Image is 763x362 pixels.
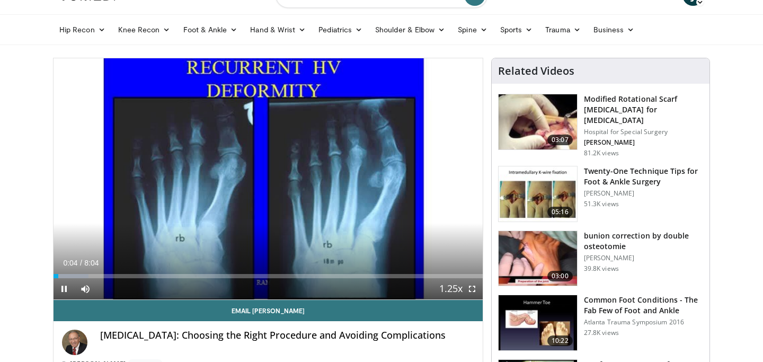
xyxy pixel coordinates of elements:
a: 03:00 bunion correction by double osteotomie [PERSON_NAME] 39.8K views [498,231,703,287]
img: 6702e58c-22b3-47ce-9497-b1c0ae175c4c.150x105_q85_crop-smart_upscale.jpg [499,166,577,222]
a: Knee Recon [112,19,177,40]
a: Shoulder & Elbow [369,19,451,40]
p: [PERSON_NAME] [584,254,703,262]
p: 81.2K views [584,149,619,157]
h3: Common Foot Conditions - The Fab Few of Foot and Ankle [584,295,703,316]
a: Foot & Ankle [177,19,244,40]
span: 0:04 [63,259,77,267]
h3: Twenty-One Technique Tips for Foot & Ankle Surgery [584,166,703,187]
p: [PERSON_NAME] [584,189,703,198]
img: 4559c471-f09d-4bda-8b3b-c296350a5489.150x105_q85_crop-smart_upscale.jpg [499,295,577,350]
p: 39.8K views [584,264,619,273]
a: 10:22 Common Foot Conditions - The Fab Few of Foot and Ankle Atlanta Trauma Symposium 2016 27.8K ... [498,295,703,351]
span: 8:04 [84,259,99,267]
h4: [MEDICAL_DATA]: Choosing the Right Procedure and Avoiding Complications [100,330,474,341]
img: Avatar [62,330,87,355]
button: Fullscreen [462,278,483,299]
a: 05:16 Twenty-One Technique Tips for Foot & Ankle Surgery [PERSON_NAME] 51.3K views [498,166,703,222]
a: Email [PERSON_NAME] [54,300,483,321]
h4: Related Videos [498,65,574,77]
p: [PERSON_NAME] [584,138,703,147]
a: Hand & Wrist [244,19,312,40]
h3: bunion correction by double osteotomie [584,231,703,252]
span: / [80,259,82,267]
h3: Modified Rotational Scarf [MEDICAL_DATA] for [MEDICAL_DATA] [584,94,703,126]
span: 05:16 [547,207,573,217]
a: Business [587,19,641,40]
div: Progress Bar [54,274,483,278]
span: 03:07 [547,135,573,145]
span: 10:22 [547,335,573,346]
a: Pediatrics [312,19,369,40]
a: 03:07 Modified Rotational Scarf [MEDICAL_DATA] for [MEDICAL_DATA] Hospital for Special Surgery [P... [498,94,703,157]
span: 03:00 [547,271,573,281]
a: Sports [494,19,539,40]
img: 294729_0000_1.png.150x105_q85_crop-smart_upscale.jpg [499,231,577,286]
button: Pause [54,278,75,299]
a: Hip Recon [53,19,112,40]
a: Trauma [539,19,587,40]
video-js: Video Player [54,58,483,300]
button: Playback Rate [440,278,462,299]
img: Scarf_Osteotomy_100005158_3.jpg.150x105_q85_crop-smart_upscale.jpg [499,94,577,149]
p: Hospital for Special Surgery [584,128,703,136]
p: Atlanta Trauma Symposium 2016 [584,318,703,326]
p: 51.3K views [584,200,619,208]
p: 27.8K views [584,329,619,337]
a: Spine [451,19,493,40]
button: Mute [75,278,96,299]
